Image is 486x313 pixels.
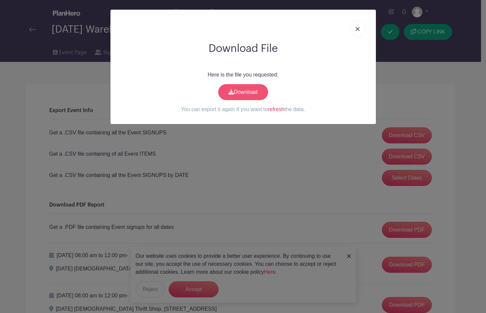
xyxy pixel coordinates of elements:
a: refresh [268,106,284,112]
img: close_button-5f87c8562297e5c2d7936805f587ecaba9071eb48480494691a3f1689db116b3.svg [356,27,360,31]
p: You can export it again if you want to the data. [116,105,371,113]
h2: Download File [116,42,371,55]
p: Here is the file you requested: [116,71,371,79]
a: Download [218,84,268,100]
